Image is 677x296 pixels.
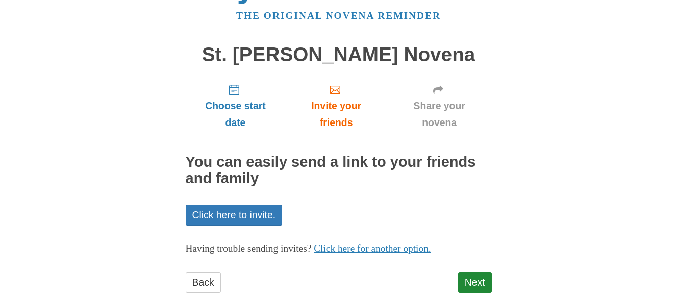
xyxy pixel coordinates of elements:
span: Share your novena [397,97,482,131]
h1: St. [PERSON_NAME] Novena [186,44,492,66]
a: Next [458,272,492,293]
span: Choose start date [196,97,275,131]
h2: You can easily send a link to your friends and family [186,154,492,187]
a: The original novena reminder [236,10,441,21]
a: Invite your friends [285,76,387,136]
a: Choose start date [186,76,286,136]
span: Having trouble sending invites? [186,243,312,254]
a: Click here for another option. [314,243,431,254]
a: Share your novena [387,76,492,136]
a: Back [186,272,221,293]
a: Click here to invite. [186,205,283,226]
span: Invite your friends [295,97,377,131]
